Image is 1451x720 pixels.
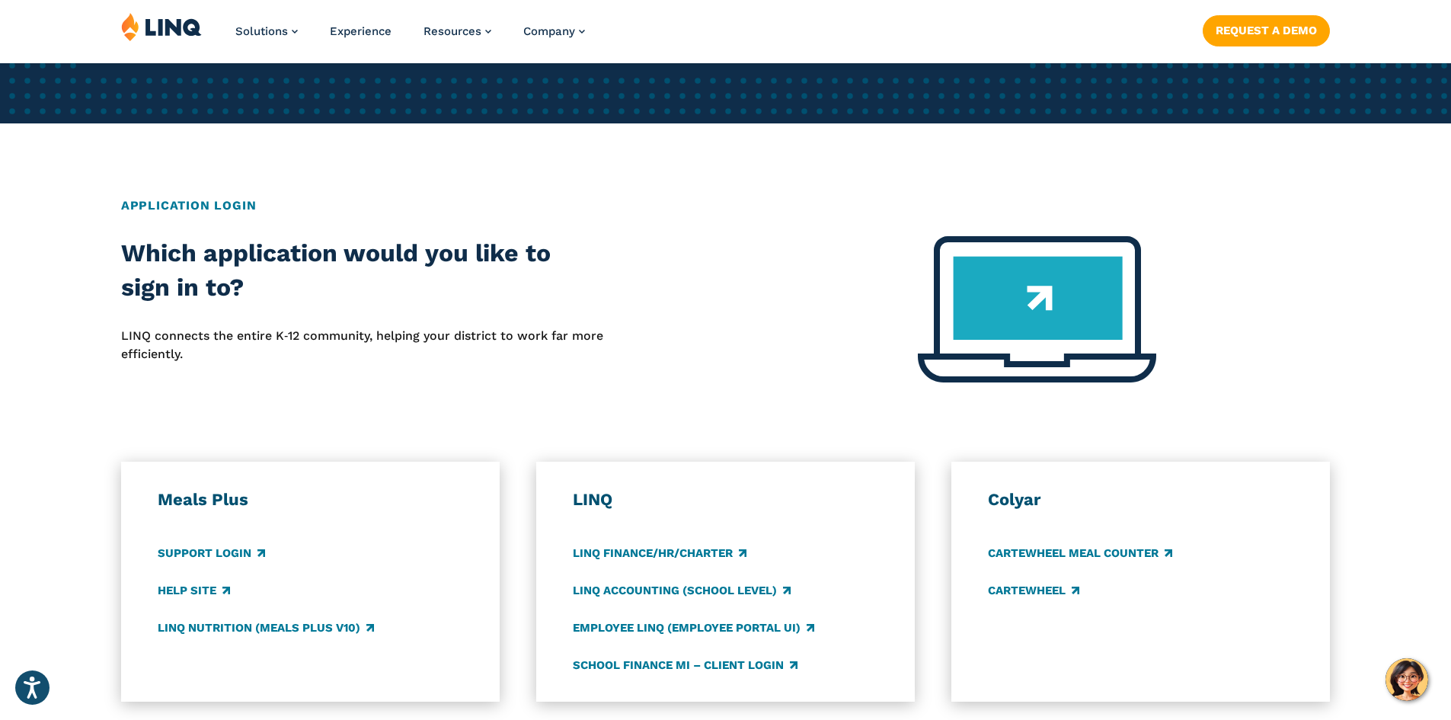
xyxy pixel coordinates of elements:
[158,545,265,562] a: Support Login
[573,657,797,674] a: School Finance MI – Client Login
[988,545,1172,562] a: CARTEWHEEL Meal Counter
[235,24,288,38] span: Solutions
[573,582,791,599] a: LINQ Accounting (school level)
[121,12,202,41] img: LINQ | K‑12 Software
[158,489,464,510] h3: Meals Plus
[121,236,604,306] h2: Which application would you like to sign in to?
[158,619,374,636] a: LINQ Nutrition (Meals Plus v10)
[1203,15,1330,46] a: Request a Demo
[1385,658,1428,701] button: Hello, have a question? Let’s chat.
[988,489,1294,510] h3: Colyar
[523,24,585,38] a: Company
[235,24,298,38] a: Solutions
[573,489,879,510] h3: LINQ
[573,545,746,562] a: LINQ Finance/HR/Charter
[330,24,392,38] a: Experience
[988,582,1079,599] a: CARTEWHEEL
[423,24,481,38] span: Resources
[573,619,814,636] a: Employee LINQ (Employee Portal UI)
[158,582,230,599] a: Help Site
[1203,12,1330,46] nav: Button Navigation
[235,12,585,62] nav: Primary Navigation
[121,327,604,364] p: LINQ connects the entire K‑12 community, helping your district to work far more efficiently.
[121,197,1330,215] h2: Application Login
[523,24,575,38] span: Company
[423,24,491,38] a: Resources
